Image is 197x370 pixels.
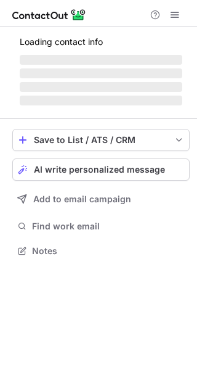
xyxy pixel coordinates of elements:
button: Add to email campaign [12,188,190,210]
span: ‌ [20,96,182,105]
span: ‌ [20,55,182,65]
span: AI write personalized message [34,165,165,175]
span: Find work email [32,221,185,232]
button: Find work email [12,218,190,235]
div: Save to List / ATS / CRM [34,135,168,145]
button: Notes [12,242,190,260]
span: ‌ [20,68,182,78]
button: save-profile-one-click [12,129,190,151]
p: Loading contact info [20,37,182,47]
span: ‌ [20,82,182,92]
span: Notes [32,245,185,257]
img: ContactOut v5.3.10 [12,7,86,22]
button: AI write personalized message [12,158,190,181]
span: Add to email campaign [33,194,131,204]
